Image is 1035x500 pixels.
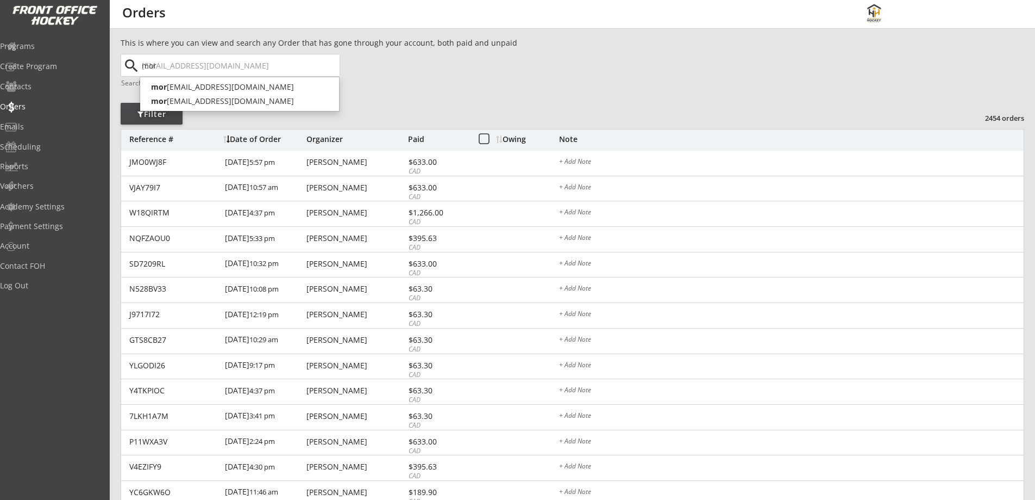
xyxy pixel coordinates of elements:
[121,79,152,87] div: Search by
[496,135,559,143] div: Owing
[306,387,405,394] div: [PERSON_NAME]
[140,94,339,108] p: [EMAIL_ADDRESS][DOMAIN_NAME]
[249,360,275,370] font: 9:17 pm
[559,285,1024,294] div: + Add Note
[225,252,304,277] div: [DATE]
[409,193,467,202] div: CAD
[225,430,304,455] div: [DATE]
[249,487,278,497] font: 11:46 am
[409,311,467,318] div: $63.30
[129,209,218,217] div: W18QIRTM
[225,455,304,480] div: [DATE]
[249,258,279,268] font: 10:32 pm
[129,260,218,268] div: SD7209RL
[306,260,405,268] div: [PERSON_NAME]
[306,184,405,192] div: [PERSON_NAME]
[121,109,183,120] div: Filter
[129,463,218,471] div: V4EZIFY9
[409,260,467,268] div: $633.00
[409,285,467,293] div: $63.30
[129,438,218,446] div: P11WXA3V
[306,336,405,344] div: [PERSON_NAME]
[559,234,1024,243] div: + Add Note
[409,234,467,242] div: $395.63
[151,82,167,92] strong: mor
[559,260,1024,269] div: + Add Note
[129,311,218,318] div: J9717I72
[306,158,405,166] div: [PERSON_NAME]
[306,489,405,496] div: [PERSON_NAME]
[306,209,405,217] div: [PERSON_NAME]
[225,277,304,302] div: [DATE]
[409,319,467,329] div: CAD
[409,218,467,227] div: CAD
[409,167,467,176] div: CAD
[968,113,1024,123] div: 2454 orders
[409,472,467,481] div: CAD
[151,96,167,106] strong: mor
[249,310,279,319] font: 12:19 pm
[129,489,218,496] div: YC6GKW6O
[559,463,1024,472] div: + Add Note
[409,489,467,496] div: $189.90
[249,411,275,421] font: 3:41 pm
[121,38,579,48] div: This is where you can view and search any Order that has gone through your account, both paid and...
[129,336,218,344] div: GTS8CB27
[306,234,405,242] div: [PERSON_NAME]
[409,362,467,369] div: $63.30
[122,57,140,75] button: search
[249,233,275,243] font: 5:33 pm
[409,396,467,405] div: CAD
[559,489,1024,497] div: + Add Note
[306,311,405,318] div: [PERSON_NAME]
[559,311,1024,319] div: + Add Note
[409,387,467,394] div: $63.30
[225,405,304,429] div: [DATE]
[559,387,1024,396] div: + Add Note
[249,386,275,396] font: 4:37 pm
[559,362,1024,371] div: + Add Note
[249,182,278,192] font: 10:57 am
[559,412,1024,421] div: + Add Note
[225,303,304,328] div: [DATE]
[559,209,1024,218] div: + Add Note
[409,412,467,420] div: $63.30
[409,243,467,252] div: CAD
[249,335,278,344] font: 10:29 am
[225,354,304,379] div: [DATE]
[129,412,218,420] div: 7LKH1A7M
[306,362,405,369] div: [PERSON_NAME]
[129,234,218,242] div: NQFZAOU0
[225,151,304,175] div: [DATE]
[409,209,467,217] div: $1,266.00
[559,184,1024,193] div: + Add Note
[306,412,405,420] div: [PERSON_NAME]
[409,184,467,192] div: $633.00
[409,421,467,430] div: CAD
[225,201,304,226] div: [DATE]
[409,269,467,278] div: CAD
[249,208,275,218] font: 4:37 pm
[129,387,218,394] div: Y4TKPIOC
[409,158,467,166] div: $633.00
[306,135,405,143] div: Organizer
[306,463,405,471] div: [PERSON_NAME]
[559,158,1024,167] div: + Add Note
[129,285,218,293] div: N528BV33
[249,284,279,294] font: 10:08 pm
[409,371,467,380] div: CAD
[225,176,304,201] div: [DATE]
[249,436,275,446] font: 2:24 pm
[559,135,1024,143] div: Note
[249,462,275,472] font: 4:30 pm
[559,438,1024,447] div: + Add Note
[306,285,405,293] div: [PERSON_NAME]
[408,135,467,143] div: Paid
[225,227,304,251] div: [DATE]
[409,463,467,471] div: $395.63
[223,135,304,143] div: Date of Order
[225,379,304,404] div: [DATE]
[409,438,467,446] div: $633.00
[129,158,218,166] div: JMO0WJ8F
[140,80,339,94] p: [EMAIL_ADDRESS][DOMAIN_NAME]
